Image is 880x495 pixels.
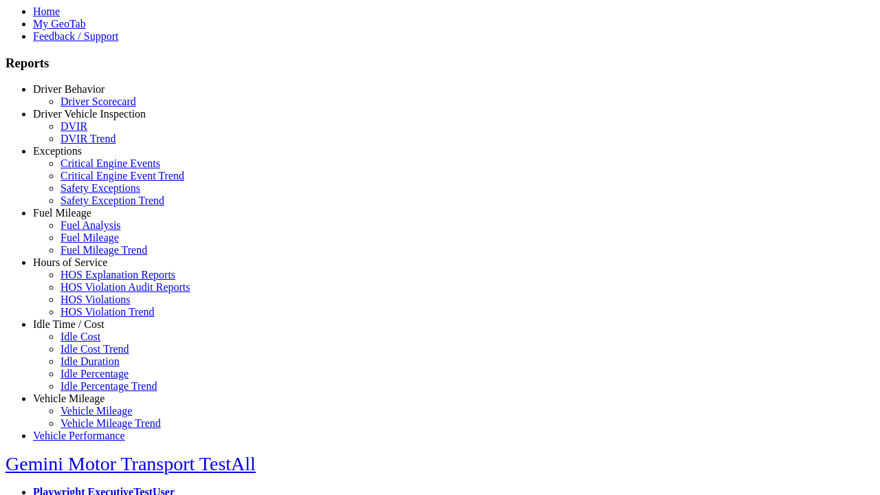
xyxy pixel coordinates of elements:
a: Idle Time / Cost [33,318,104,330]
a: Fuel Mileage [60,232,119,243]
a: Vehicle Performance [33,430,125,441]
a: DVIR Trend [60,133,115,144]
a: Critical Engine Event Trend [60,170,184,181]
a: Idle Cost [60,331,100,342]
a: Vehicle Mileage [60,405,132,417]
a: Idle Cost Trend [60,343,129,355]
a: My GeoTab [33,18,86,30]
a: DVIR [60,120,87,132]
a: Fuel Mileage Trend [60,244,147,256]
a: Idle Percentage [60,368,129,379]
a: Hours of Service [33,256,107,268]
a: HOS Violation Trend [60,306,155,318]
a: Driver Scorecard [60,96,136,107]
a: HOS Explanation Reports [60,269,175,280]
a: Driver Behavior [33,83,104,95]
a: Idle Duration [60,355,120,367]
a: HOS Violation Audit Reports [60,281,190,293]
a: Fuel Analysis [60,219,121,231]
a: Fuel Mileage [33,207,91,219]
a: Driver Vehicle Inspection [33,108,146,120]
a: Gemini Motor Transport TestAll [5,453,256,474]
a: HOS Violations [60,294,130,305]
a: Idle Percentage Trend [60,380,157,392]
a: Vehicle Mileage [33,393,104,404]
a: Safety Exceptions [60,182,140,194]
a: Safety Exception Trend [60,195,164,206]
h3: Reports [5,56,874,71]
a: Feedback / Support [33,30,118,42]
a: Vehicle Mileage Trend [60,417,161,429]
a: Exceptions [33,145,82,157]
a: Critical Engine Events [60,157,160,169]
a: Home [33,5,60,17]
